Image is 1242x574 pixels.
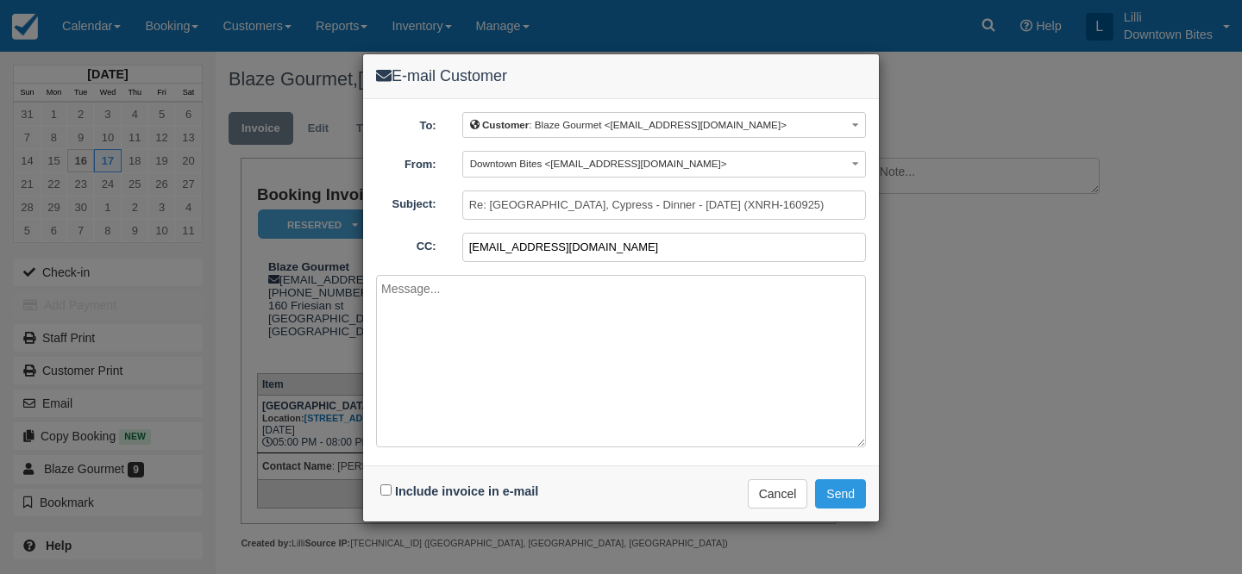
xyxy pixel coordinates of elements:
[363,151,449,173] label: From:
[376,67,866,85] h4: E-mail Customer
[470,158,727,169] span: Downtown Bites <[EMAIL_ADDRESS][DOMAIN_NAME]>
[363,190,449,213] label: Subject:
[363,233,449,255] label: CC:
[748,479,808,508] button: Cancel
[815,479,866,508] button: Send
[395,484,538,498] label: Include invoice in e-mail
[462,151,866,178] button: Downtown Bites <[EMAIL_ADDRESS][DOMAIN_NAME]>
[363,112,449,134] label: To:
[470,119,787,130] span: : Blaze Gourmet <[EMAIL_ADDRESS][DOMAIN_NAME]>
[482,119,529,130] b: Customer
[462,112,866,139] button: Customer: Blaze Gourmet <[EMAIL_ADDRESS][DOMAIN_NAME]>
